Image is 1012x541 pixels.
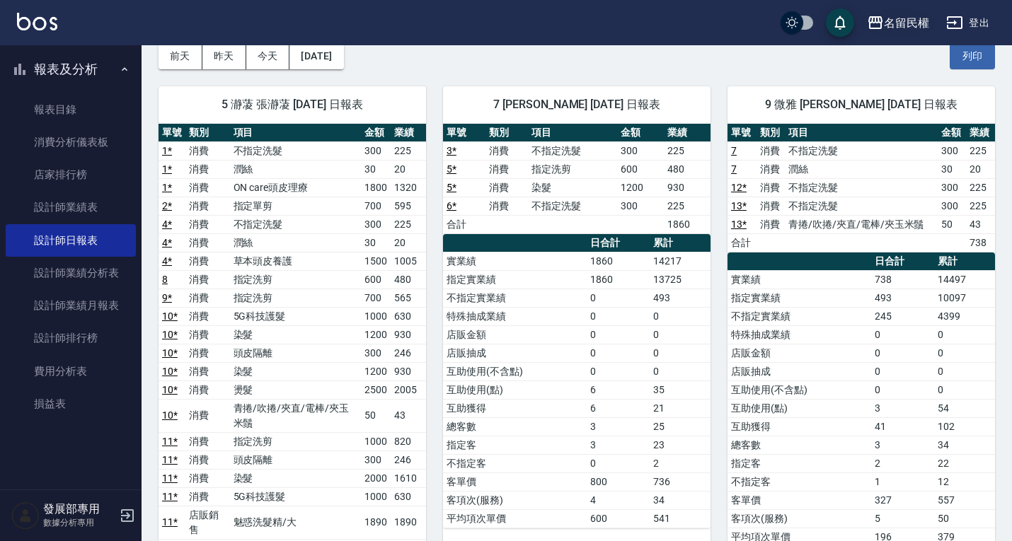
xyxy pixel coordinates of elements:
td: 魅惑洗髮精/大 [230,506,362,539]
td: 738 [966,233,995,252]
td: 1000 [361,487,391,506]
td: 頭皮隔離 [230,450,362,469]
td: 300 [938,197,967,215]
td: 店販抽成 [728,362,871,380]
td: 互助使用(點) [728,399,871,417]
td: 557 [934,491,995,509]
td: 消費 [485,197,528,215]
td: 50 [361,399,391,432]
a: 費用分析表 [6,355,136,388]
td: 消費 [185,233,230,252]
td: 25 [650,417,711,436]
td: 930 [391,362,426,380]
td: 35 [650,380,711,399]
td: 4 [587,491,650,509]
button: 昨天 [202,43,246,69]
td: 34 [650,491,711,509]
p: 數據分析專用 [43,516,115,529]
td: 700 [361,197,391,215]
td: 0 [871,362,934,380]
table: a dense table [443,124,711,234]
td: 700 [361,289,391,307]
button: 名留民權 [861,8,935,37]
td: 30 [361,233,391,252]
td: 店販銷售 [185,506,230,539]
td: 225 [391,215,426,233]
td: 1860 [664,215,711,233]
a: 7 [731,145,737,156]
td: 1200 [361,362,391,380]
th: 金額 [361,124,391,142]
td: 頭皮隔離 [230,344,362,362]
td: 5G科技護髮 [230,487,362,506]
td: 染髮 [230,325,362,344]
td: 300 [361,141,391,160]
td: 消費 [757,215,786,233]
td: 50 [938,215,967,233]
a: 8 [162,274,168,285]
td: 不指定實業績 [728,307,871,325]
td: 消費 [185,252,230,270]
td: 實業績 [728,270,871,289]
td: 20 [391,160,426,178]
th: 業績 [966,124,995,142]
td: 消費 [485,160,528,178]
td: 消費 [185,487,230,506]
td: 消費 [757,141,786,160]
td: 消費 [185,325,230,344]
td: 燙髮 [230,380,362,399]
td: 總客數 [728,436,871,454]
td: ON care頭皮理療 [230,178,362,197]
th: 類別 [485,124,528,142]
td: 指定客 [728,454,871,472]
th: 類別 [185,124,230,142]
td: 客單價 [728,491,871,509]
td: 630 [391,307,426,325]
td: 0 [934,344,995,362]
td: 34 [934,436,995,454]
td: 消費 [185,178,230,197]
td: 特殊抽成業績 [728,325,871,344]
td: 消費 [185,289,230,307]
td: 0 [587,454,650,472]
td: 消費 [185,469,230,487]
td: 指定洗剪 [230,432,362,450]
img: Person [11,501,40,530]
td: 21 [650,399,711,417]
td: 消費 [185,270,230,289]
td: 消費 [757,160,786,178]
td: 22 [934,454,995,472]
table: a dense table [728,124,995,252]
td: 不指定客 [728,472,871,491]
td: 12 [934,472,995,491]
td: 消費 [185,307,230,325]
button: [DATE] [289,43,343,69]
td: 5G科技護髮 [230,307,362,325]
td: 20 [391,233,426,252]
button: 登出 [941,10,995,36]
td: 染髮 [528,178,617,197]
a: 店家排行榜 [6,158,136,191]
td: 327 [871,491,934,509]
th: 日合計 [871,252,934,271]
td: 300 [361,450,391,469]
td: 青捲/吹捲/夾直/電棒/夾玉米鬚 [230,399,362,432]
td: 3 [871,436,934,454]
th: 類別 [757,124,786,142]
td: 930 [391,325,426,344]
td: 738 [871,270,934,289]
td: 43 [966,215,995,233]
td: 300 [938,141,967,160]
td: 6 [587,399,650,417]
td: 1890 [391,506,426,539]
td: 潤絲 [230,233,362,252]
td: 客單價 [443,472,587,491]
td: 736 [650,472,711,491]
td: 互助獲得 [728,417,871,436]
td: 245 [871,307,934,325]
td: 消費 [185,197,230,215]
td: 300 [361,344,391,362]
td: 消費 [185,141,230,160]
a: 設計師業績表 [6,191,136,223]
a: 報表目錄 [6,93,136,126]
